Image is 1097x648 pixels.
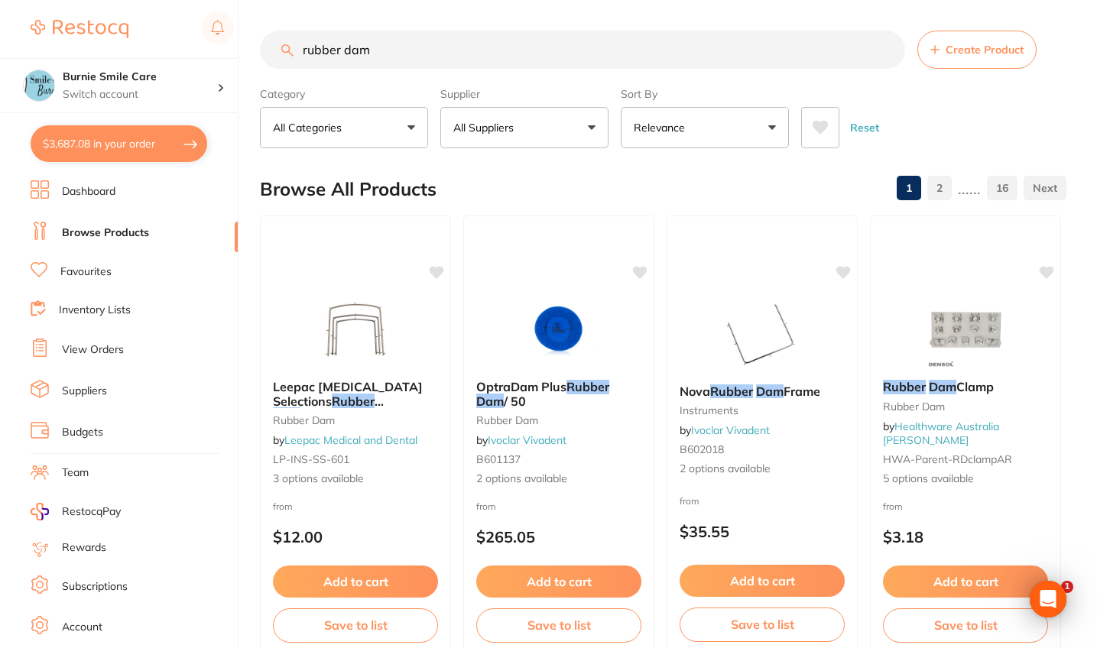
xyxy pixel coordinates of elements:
[883,379,926,394] em: Rubber
[306,291,405,368] img: Leepac Dental - Surgery Selections Rubber Dam Frame - INS-SS-601 - High Quality Dental Product
[273,528,438,546] p: $12.00
[476,394,504,409] em: Dam
[476,452,521,466] span: B601137
[1061,581,1073,593] span: 1
[60,264,112,280] a: Favourites
[634,120,691,135] p: Relevance
[883,565,1048,598] button: Add to cart
[273,433,417,447] span: by
[62,504,121,520] span: RestocqPay
[62,384,107,399] a: Suppliers
[62,540,106,556] a: Rewards
[680,442,724,456] span: B602018
[31,503,49,520] img: RestocqPay
[273,120,348,135] p: All Categories
[476,501,496,512] span: from
[31,125,207,162] button: $3,687.08 in your order
[916,291,1015,368] img: Rubber Dam Clamp
[260,87,428,101] label: Category
[509,291,609,368] img: OptraDam Plus Rubber Dam / 50
[62,579,128,595] a: Subscriptions
[63,70,217,85] h4: Burnie Smile Care
[260,31,905,69] input: Search Products
[273,407,300,423] em: Dam
[476,380,641,408] b: OptraDam Plus Rubber Dam / 50
[476,528,641,546] p: $265.05
[63,87,217,102] p: Switch account
[956,379,994,394] span: Clamp
[883,608,1048,642] button: Save to list
[883,528,1048,546] p: $3.18
[273,608,438,642] button: Save to list
[62,620,102,635] a: Account
[273,407,437,436] span: Frame - INS-SS-601 - High Quality Dental Product
[476,471,641,487] span: 2 options available
[756,384,784,399] em: Dam
[680,423,770,437] span: by
[784,384,820,399] span: Frame
[24,70,54,101] img: Burnie Smile Care
[31,503,121,520] a: RestocqPay
[31,11,128,47] a: Restocq Logo
[883,400,1048,413] small: Rubber Dam
[987,173,1017,203] a: 16
[883,380,1048,394] b: Rubber Dam Clamp
[273,452,349,466] span: LP-INS-SS-601
[566,379,609,394] em: Rubber
[927,173,952,203] a: 2
[929,379,956,394] em: Dam
[476,608,641,642] button: Save to list
[883,420,999,447] span: by
[680,523,845,540] p: $35.55
[332,394,375,409] em: Rubber
[680,404,845,416] small: instruments
[946,44,1024,56] span: Create Product
[883,452,1012,466] span: HWA-parent-RDclampAR
[710,384,753,399] em: Rubber
[62,184,115,199] a: Dashboard
[680,384,710,399] span: Nova
[273,380,438,408] b: Leepac Dental - Surgery Selections Rubber Dam Frame - INS-SS-601 - High Quality Dental Product
[845,107,884,148] button: Reset
[273,379,423,408] span: Leepac [MEDICAL_DATA] Selections
[260,179,437,200] h2: Browse All Products
[883,420,999,447] a: Healthware Australia [PERSON_NAME]
[260,107,428,148] button: All Categories
[62,425,103,440] a: Budgets
[440,107,609,148] button: All Suppliers
[62,342,124,358] a: View Orders
[476,565,641,598] button: Add to cart
[958,180,981,197] p: ......
[504,394,526,409] span: / 50
[680,607,845,641] button: Save to list
[897,173,921,203] a: 1
[680,384,845,398] b: Nova Rubber Dam Frame
[621,87,789,101] label: Sort By
[62,465,89,481] a: Team
[680,565,845,597] button: Add to cart
[273,414,438,426] small: rubber dam
[62,225,149,241] a: Browse Products
[680,495,699,507] span: from
[476,414,641,426] small: rubber dam
[453,120,520,135] p: All Suppliers
[883,501,903,512] span: from
[691,423,770,437] a: Ivoclar Vivadent
[883,471,1048,487] span: 5 options available
[284,433,417,447] a: Leepac Medical and Dental
[273,565,438,598] button: Add to cart
[273,471,438,487] span: 3 options available
[917,31,1037,69] button: Create Product
[1030,581,1066,617] div: Open Intercom Messenger
[273,501,293,512] span: from
[476,379,566,394] span: OptraDam Plus
[476,433,566,447] span: by
[488,433,566,447] a: Ivoclar Vivadent
[31,20,128,38] img: Restocq Logo
[440,87,609,101] label: Supplier
[621,107,789,148] button: Relevance
[680,462,845,477] span: 2 options available
[712,296,812,372] img: Nova Rubber Dam Frame
[59,303,131,318] a: Inventory Lists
